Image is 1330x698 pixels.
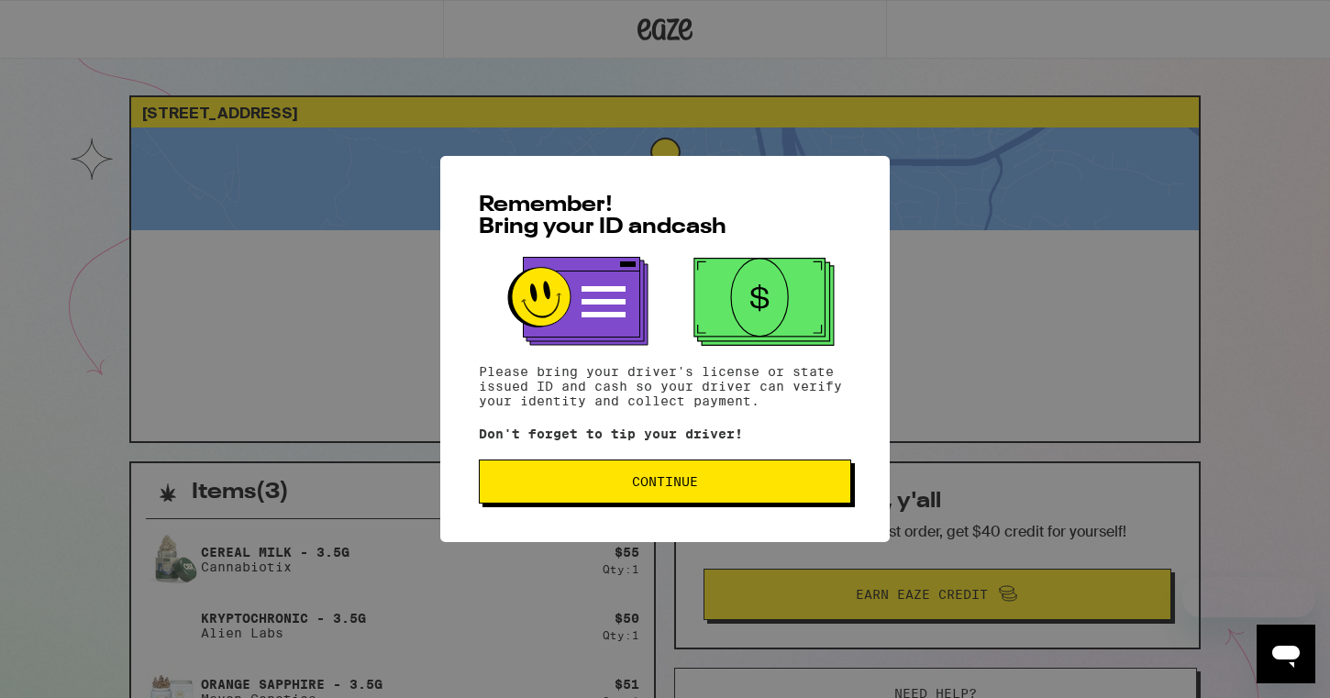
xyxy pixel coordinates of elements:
[479,427,851,441] p: Don't forget to tip your driver!
[479,460,851,504] button: Continue
[1182,577,1315,617] iframe: Message from company
[1257,625,1315,683] iframe: Button to launch messaging window
[479,194,726,238] span: Remember! Bring your ID and cash
[479,364,851,408] p: Please bring your driver's license or state issued ID and cash so your driver can verify your ide...
[632,475,698,488] span: Continue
